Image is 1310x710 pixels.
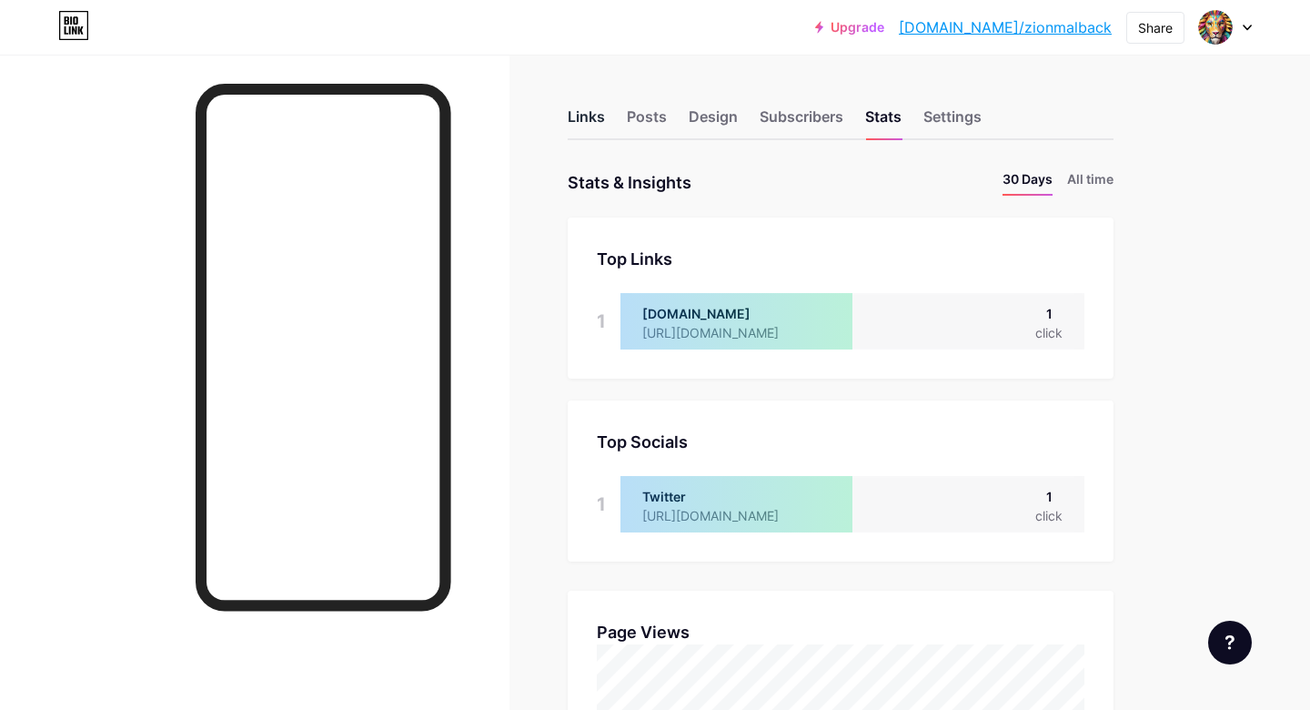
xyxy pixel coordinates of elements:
[1035,506,1063,525] div: click
[597,247,1084,271] div: Top Links
[1067,169,1113,196] li: All time
[923,106,982,138] div: Settings
[815,20,884,35] a: Upgrade
[1198,10,1233,45] img: Ary Correia Filho
[597,620,1084,644] div: Page Views
[597,476,606,532] div: 1
[568,106,605,138] div: Links
[597,293,606,350] div: 1
[627,106,667,138] div: Posts
[1138,18,1173,37] div: Share
[760,106,843,138] div: Subscribers
[1035,487,1063,506] div: 1
[568,169,691,196] div: Stats & Insights
[865,106,902,138] div: Stats
[689,106,738,138] div: Design
[1003,169,1053,196] li: 30 Days
[597,430,1084,454] div: Top Socials
[899,16,1112,38] a: [DOMAIN_NAME]/zionmalback
[1035,304,1063,323] div: 1
[1035,323,1063,342] div: click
